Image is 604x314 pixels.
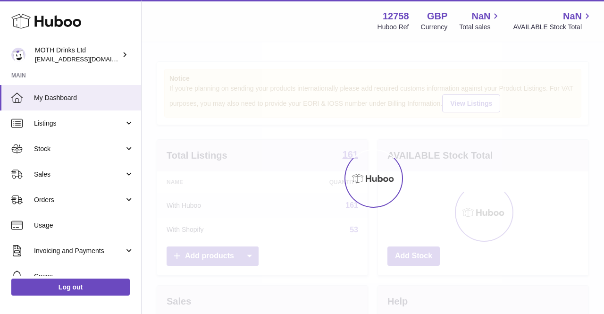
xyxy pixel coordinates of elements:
span: Stock [34,144,124,153]
span: My Dashboard [34,93,134,102]
div: MOTH Drinks Ltd [35,46,120,64]
span: Sales [34,170,124,179]
span: Usage [34,221,134,230]
span: AVAILABLE Stock Total [513,23,593,32]
img: orders@mothdrinks.com [11,48,25,62]
a: NaN AVAILABLE Stock Total [513,10,593,32]
a: NaN Total sales [459,10,501,32]
span: NaN [563,10,582,23]
span: Orders [34,195,124,204]
strong: 12758 [383,10,409,23]
span: NaN [471,10,490,23]
strong: GBP [427,10,447,23]
div: Currency [421,23,448,32]
span: Listings [34,119,124,128]
a: Log out [11,279,130,296]
div: Huboo Ref [377,23,409,32]
span: Total sales [459,23,501,32]
span: Cases [34,272,134,281]
span: [EMAIL_ADDRESS][DOMAIN_NAME] [35,55,139,63]
span: Invoicing and Payments [34,246,124,255]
